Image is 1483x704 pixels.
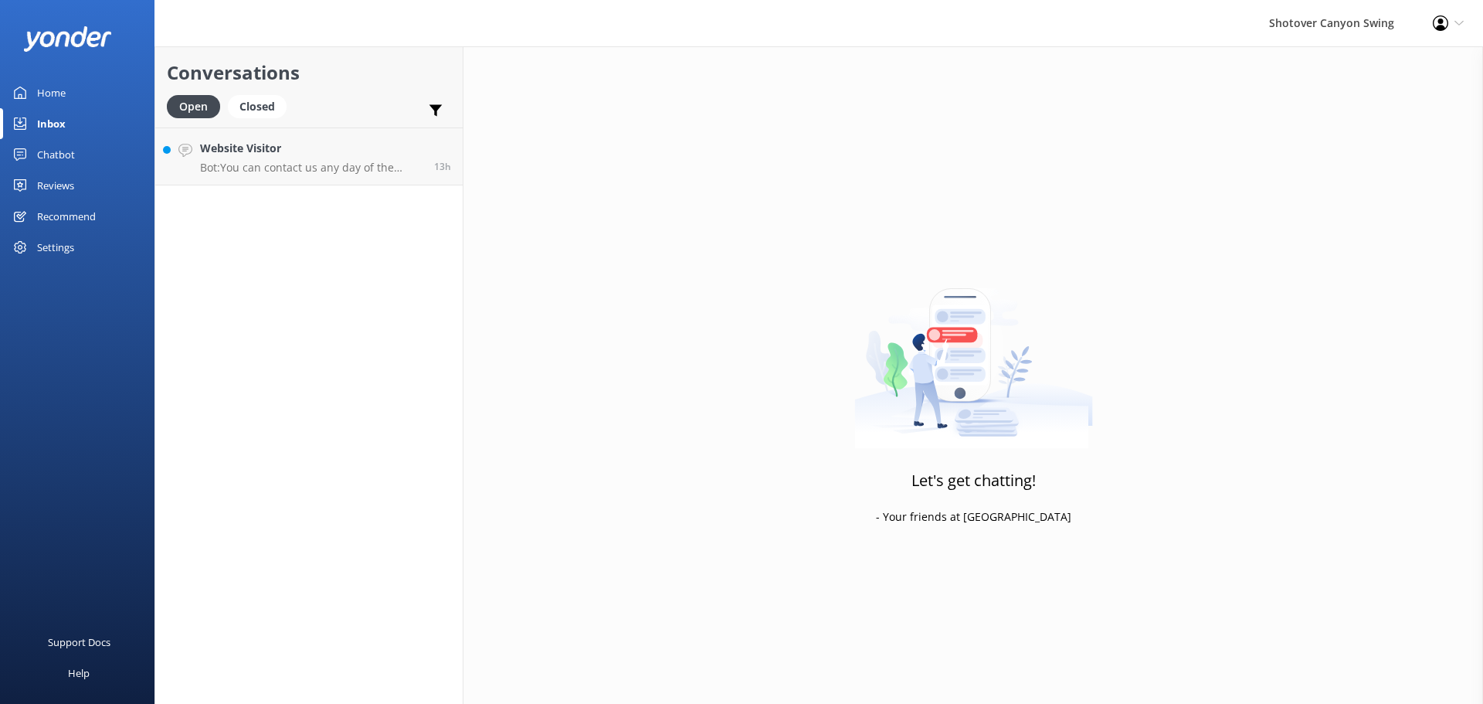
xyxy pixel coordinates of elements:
div: Recommend [37,201,96,232]
div: Reviews [37,170,74,201]
p: Bot: You can contact us any day of the week from 8:30 AM to 5:00 PM, except on [DATE]. [200,161,423,175]
div: Home [37,77,66,108]
div: Inbox [37,108,66,139]
img: yonder-white-logo.png [23,26,112,52]
div: Chatbot [37,139,75,170]
h4: Website Visitor [200,140,423,157]
span: Oct 03 2025 06:29pm (UTC +13:00) Pacific/Auckland [434,160,451,173]
div: Closed [228,95,287,118]
a: Closed [228,97,294,114]
div: Support Docs [48,627,110,658]
a: Open [167,97,228,114]
div: Help [68,658,90,689]
p: - Your friends at [GEOGRAPHIC_DATA] [876,508,1071,525]
div: Open [167,95,220,118]
h2: Conversations [167,58,451,87]
img: artwork of a man stealing a conversation from at giant smartphone [854,256,1093,449]
div: Settings [37,232,74,263]
h3: Let's get chatting! [911,468,1036,493]
a: Website VisitorBot:You can contact us any day of the week from 8:30 AM to 5:00 PM, except on [DAT... [155,128,463,185]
